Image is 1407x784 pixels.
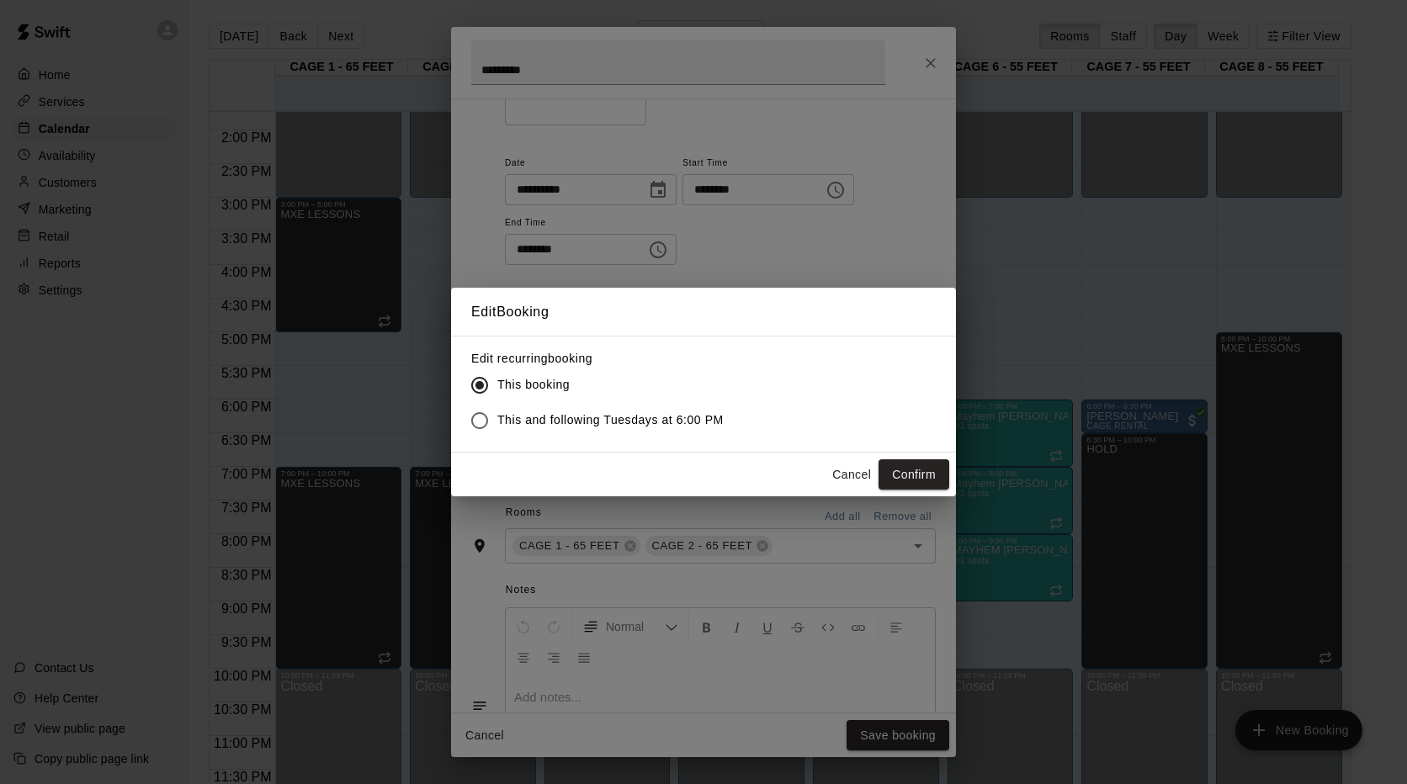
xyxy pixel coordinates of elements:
button: Cancel [825,459,879,490]
span: This booking [497,376,570,394]
button: Confirm [879,459,949,490]
span: This and following Tuesdays at 6:00 PM [497,411,724,429]
label: Edit recurring booking [471,350,737,367]
h2: Edit Booking [451,288,956,336]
